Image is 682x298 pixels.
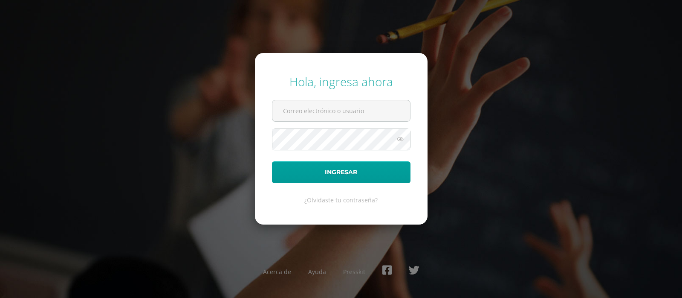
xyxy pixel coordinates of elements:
a: Acerca de [263,268,291,276]
a: ¿Olvidaste tu contraseña? [304,196,378,204]
a: Ayuda [308,268,326,276]
button: Ingresar [272,161,410,183]
div: Hola, ingresa ahora [272,73,410,90]
a: Presskit [343,268,365,276]
input: Correo electrónico o usuario [272,100,410,121]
